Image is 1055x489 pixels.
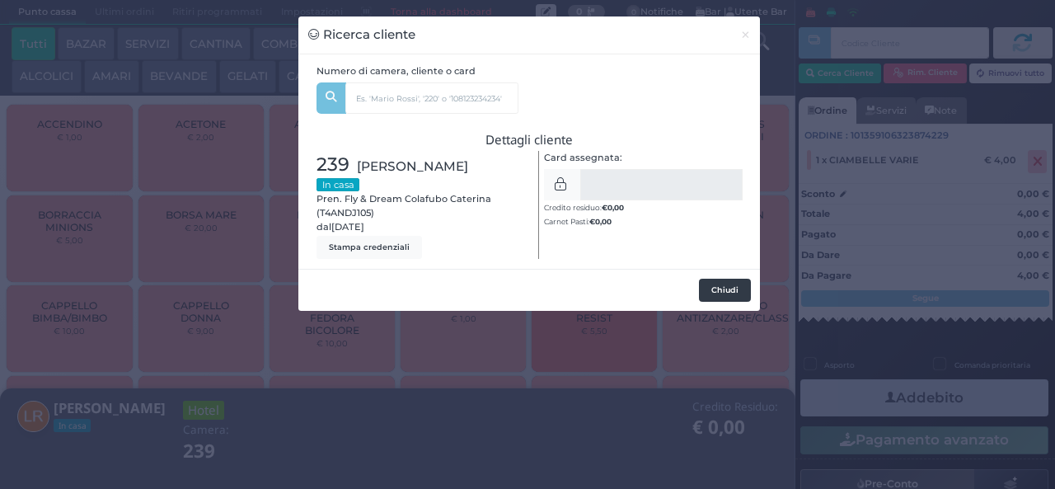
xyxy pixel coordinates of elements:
[308,151,530,259] div: Pren. Fly & Dream Colafubo Caterina (T4ANDJ105) dal
[731,16,760,54] button: Chiudi
[316,64,476,78] label: Numero di camera, cliente o card
[345,82,518,114] input: Es. 'Mario Rossi', '220' o '108123234234'
[316,151,349,179] span: 239
[595,216,612,227] span: 0,00
[607,202,624,213] span: 0,00
[331,220,364,234] span: [DATE]
[544,217,612,226] small: Carnet Pasti:
[308,26,416,45] h3: Ricerca cliente
[316,133,743,147] h3: Dettagli cliente
[589,217,612,226] b: €
[544,203,624,212] small: Credito residuo:
[316,178,359,191] small: In casa
[699,279,751,302] button: Chiudi
[316,236,422,259] button: Stampa credenziali
[544,151,622,165] label: Card assegnata:
[357,157,468,176] span: [PERSON_NAME]
[602,203,624,212] b: €
[740,26,751,44] span: ×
